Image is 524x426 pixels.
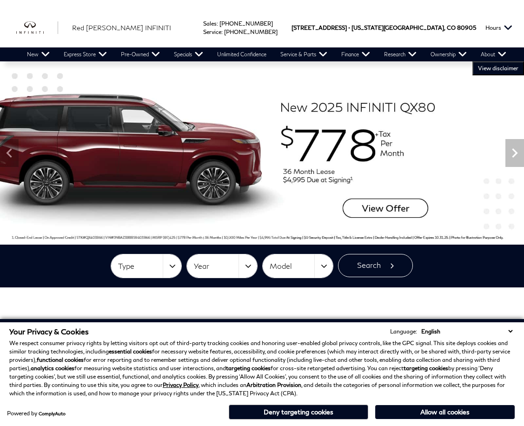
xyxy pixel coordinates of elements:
span: [US_STATE][GEOGRAPHIC_DATA], [352,8,445,47]
a: Service & Parts [273,47,334,61]
img: INFINITI [16,21,58,34]
a: Express Store [57,47,114,61]
a: Ownership [424,47,474,61]
a: Unlimited Confidence [210,47,273,61]
div: Language: [390,329,417,334]
span: [STREET_ADDRESS] • [292,8,350,47]
a: Specials [167,47,210,61]
strong: functional cookies [37,356,84,363]
button: VIEW DISCLAIMER [472,61,524,75]
nav: Main Navigation [20,47,513,61]
a: New [20,47,57,61]
span: Go to slide 10 [316,227,325,237]
span: CO [447,8,456,47]
select: Language Select [419,327,515,336]
span: Go to slide 4 [238,227,247,237]
span: Go to slide 9 [303,227,312,237]
a: About [474,47,513,61]
a: infiniti [16,21,58,34]
span: 80905 [457,8,476,47]
span: Go to slide 7 [277,227,286,237]
span: Sales [203,20,217,27]
button: Year [187,254,257,278]
span: : [221,28,223,35]
span: Go to slide 5 [251,227,260,237]
span: : [217,20,218,27]
a: Pre-Owned [114,47,167,61]
span: Red [PERSON_NAME] INFINITI [72,24,171,32]
div: Powered by [7,411,66,416]
button: Open the hours dropdown [481,8,517,47]
a: [STREET_ADDRESS] • [US_STATE][GEOGRAPHIC_DATA], CO 80905 [292,24,476,31]
button: Model [263,254,333,278]
span: Service [203,28,221,35]
a: Finance [334,47,377,61]
span: VIEW DISCLAIMER [478,65,518,72]
a: [PHONE_NUMBER] [219,20,273,27]
span: Go to slide 2 [212,227,221,237]
span: Go to slide 8 [290,227,299,237]
span: Model [270,259,314,274]
strong: analytics cookies [31,365,74,372]
span: Type [118,259,163,274]
a: Red [PERSON_NAME] INFINITI [72,23,171,33]
a: ComplyAuto [39,411,66,416]
p: We respect consumer privacy rights by letting visitors opt out of third-party tracking cookies an... [9,339,515,398]
a: [PHONE_NUMBER] [224,28,278,35]
span: Go to slide 6 [264,227,273,237]
button: Allow all cookies [375,405,515,419]
strong: essential cookies [109,348,152,355]
button: Search [338,254,413,277]
button: Deny targeting cookies [229,405,368,419]
strong: Arbitration Provision [246,381,301,388]
span: Go to slide 1 [199,227,208,237]
a: Privacy Policy [163,381,199,388]
span: Your Privacy & Cookies [9,327,89,336]
strong: targeting cookies [226,365,271,372]
a: Research [377,47,424,61]
strong: targeting cookies [404,365,448,372]
span: Go to slide 3 [225,227,234,237]
span: Year [194,259,239,274]
div: Next [505,139,524,167]
button: Type [111,254,181,278]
